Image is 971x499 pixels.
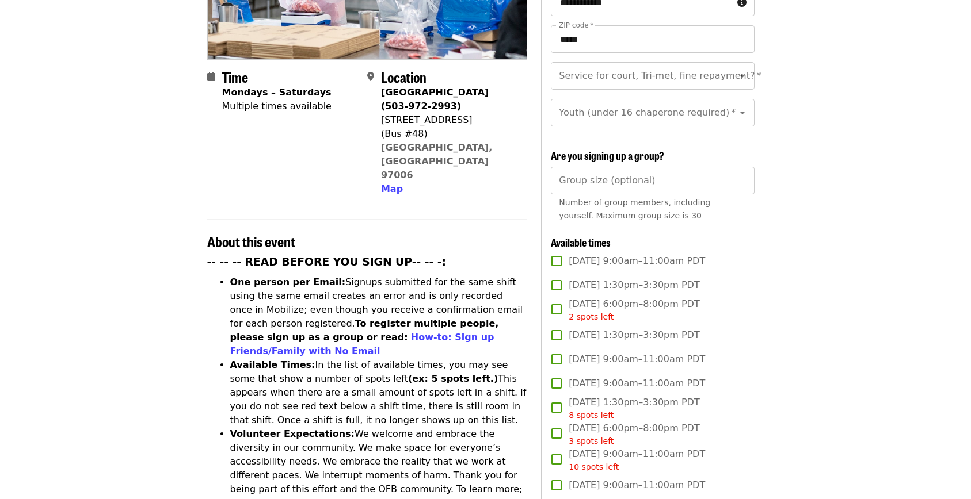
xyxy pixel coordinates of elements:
[381,127,518,141] div: (Bus #48)
[207,71,215,82] i: calendar icon
[551,167,754,194] input: [object Object]
[230,275,528,358] li: Signups submitted for the same shift using the same email creates an error and is only recorded o...
[367,71,374,82] i: map-marker-alt icon
[569,447,705,473] span: [DATE] 9:00am–11:00am PDT
[569,436,614,446] span: 3 spots left
[381,87,489,112] strong: [GEOGRAPHIC_DATA] (503-972-2993)
[569,297,699,323] span: [DATE] 6:00pm–8:00pm PDT
[230,428,355,439] strong: Volunteer Expectations:
[207,231,295,251] span: About this event
[569,421,699,447] span: [DATE] 6:00pm–8:00pm PDT
[230,332,494,356] a: How-to: Sign up Friends/Family with No Email
[222,87,332,98] strong: Mondays – Saturdays
[230,359,315,370] strong: Available Times:
[569,410,614,420] span: 8 spots left
[207,256,447,268] strong: -- -- -- READ BEFORE YOU SIGN UP-- -- -:
[408,373,498,384] strong: (ex: 5 spots left.)
[381,182,403,196] button: Map
[381,142,493,181] a: [GEOGRAPHIC_DATA], [GEOGRAPHIC_DATA] 97006
[559,22,593,29] label: ZIP code
[559,198,710,220] span: Number of group members, including yourself. Maximum group size is 30
[230,277,346,287] strong: One person per Email:
[230,358,528,427] li: In the list of available times, you may see some that show a number of spots left This appears wh...
[551,148,664,163] span: Are you signing up a group?
[569,352,705,366] span: [DATE] 9:00am–11:00am PDT
[569,254,705,268] span: [DATE] 9:00am–11:00am PDT
[230,318,499,343] strong: To register multiple people, please sign up as a group or read:
[734,68,751,84] button: Open
[551,25,754,53] input: ZIP code
[734,105,751,121] button: Open
[569,312,614,321] span: 2 spots left
[569,462,619,471] span: 10 spots left
[569,396,699,421] span: [DATE] 1:30pm–3:30pm PDT
[569,328,699,342] span: [DATE] 1:30pm–3:30pm PDT
[222,67,248,87] span: Time
[381,113,518,127] div: [STREET_ADDRESS]
[551,235,611,249] span: Available times
[569,377,705,390] span: [DATE] 9:00am–11:00am PDT
[222,99,332,113] div: Multiple times available
[569,278,699,292] span: [DATE] 1:30pm–3:30pm PDT
[381,183,403,194] span: Map
[569,478,705,492] span: [DATE] 9:00am–11:00am PDT
[381,67,427,87] span: Location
